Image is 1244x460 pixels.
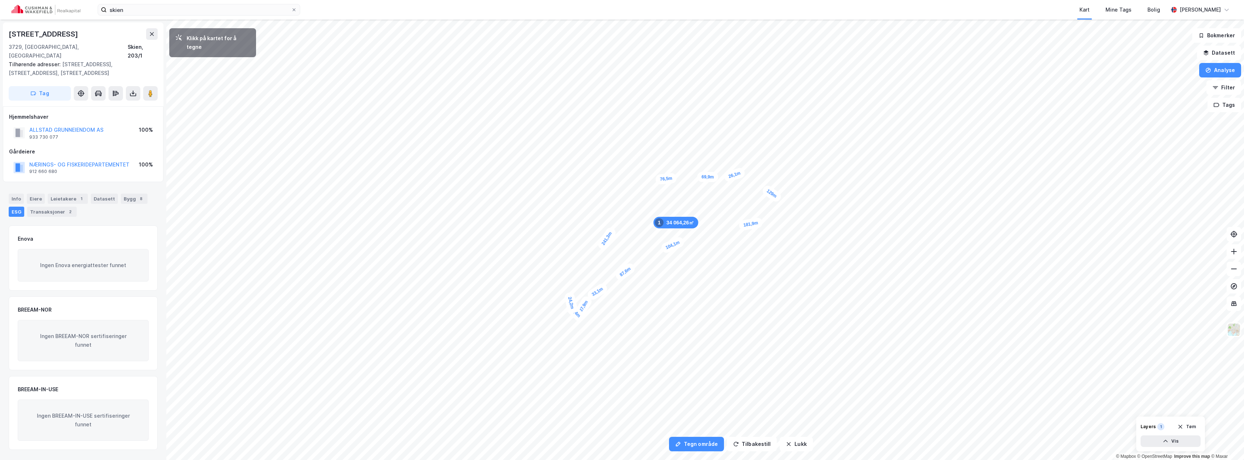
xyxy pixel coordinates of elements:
[139,160,153,169] div: 100%
[107,4,291,15] input: Søk på adresse, matrikkel, gårdeiere, leietakere eller personer
[1180,5,1221,14] div: [PERSON_NAME]
[48,194,88,204] div: Leietakere
[91,194,118,204] div: Datasett
[1157,423,1164,430] div: 1
[29,134,58,140] div: 933 730 077
[1137,454,1172,459] a: OpenStreetMap
[9,113,157,121] div: Hjemmelshaver
[1227,323,1241,337] img: Z
[18,385,58,394] div: BREEAM-IN-USE
[1207,98,1241,112] button: Tags
[128,43,158,60] div: Skien, 203/1
[9,61,62,67] span: Tilhørende adresser:
[67,208,74,215] div: 2
[27,194,45,204] div: Eiere
[565,301,587,324] div: Map marker
[780,437,813,451] button: Lukk
[1208,425,1244,460] iframe: Chat Widget
[660,236,686,254] div: Map marker
[27,207,77,217] div: Transaksjoner
[9,86,71,101] button: Tag
[9,60,152,77] div: [STREET_ADDRESS], [STREET_ADDRESS], [STREET_ADDRESS]
[1208,425,1244,460] div: Kontrollprogram for chat
[18,235,33,243] div: Enova
[1147,5,1160,14] div: Bolig
[653,217,698,228] div: Map marker
[586,282,609,302] div: Map marker
[761,184,783,203] div: Map marker
[1079,5,1090,14] div: Kart
[723,167,746,183] div: Map marker
[596,226,618,251] div: Map marker
[18,305,52,314] div: BREEAM-NOR
[1105,5,1132,14] div: Mine Tags
[139,126,153,134] div: 100%
[1141,424,1156,430] div: Layers
[187,34,250,51] div: Klikk på kartet for å tegne
[738,217,763,231] div: Map marker
[727,437,777,451] button: Tilbakestill
[655,173,677,185] div: Map marker
[1206,80,1241,95] button: Filter
[1192,28,1241,43] button: Bokmerker
[574,295,593,318] div: Map marker
[1141,435,1201,447] button: Vis
[655,218,664,227] div: 1
[9,194,24,204] div: Info
[9,147,157,156] div: Gårdeiere
[1116,454,1136,459] a: Mapbox
[697,172,718,182] div: Map marker
[18,320,149,361] div: Ingen BREEAM-NOR sertifiseringer funnet
[78,195,85,202] div: 1
[669,437,724,451] button: Tegn område
[18,249,149,282] div: Ingen Enova energiattester funnet
[9,28,80,40] div: [STREET_ADDRESS]
[1197,46,1241,60] button: Datasett
[614,261,636,282] div: Map marker
[1199,63,1241,77] button: Analyse
[9,43,128,60] div: 3729, [GEOGRAPHIC_DATA], [GEOGRAPHIC_DATA]
[564,291,579,314] div: Map marker
[29,169,57,174] div: 912 660 680
[121,194,148,204] div: Bygg
[1174,454,1210,459] a: Improve this map
[9,207,24,217] div: ESG
[18,400,149,441] div: Ingen BREEAM-IN-USE sertifiseringer funnet
[12,5,80,15] img: cushman-wakefield-realkapital-logo.202ea83816669bd177139c58696a8fa1.svg
[137,195,145,202] div: 8
[1173,421,1201,432] button: Tøm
